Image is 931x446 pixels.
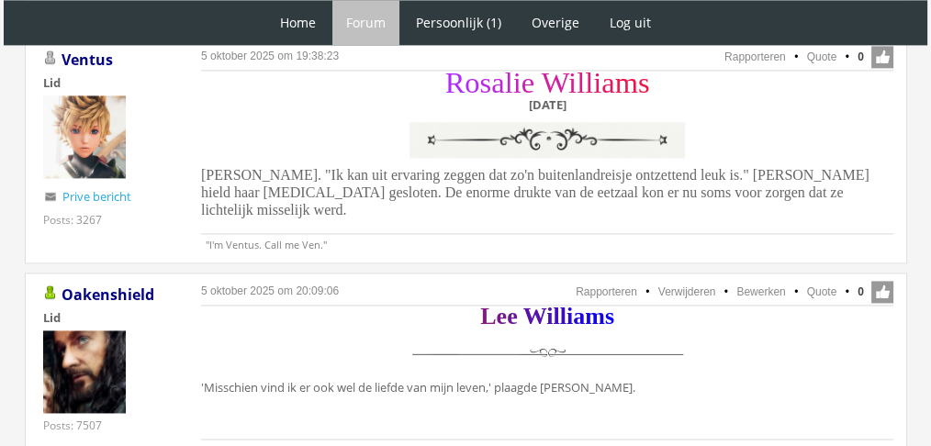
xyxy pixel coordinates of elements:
[585,66,593,99] span: l
[43,309,172,326] div: Lid
[658,285,716,298] a: Verwijderen
[43,330,126,413] img: Oakenshield
[505,66,513,99] span: l
[560,303,566,329] span: l
[43,74,172,91] div: Lid
[201,284,339,297] a: 5 oktober 2025 om 20:09:06
[405,333,690,374] img: scheidingslijn.png
[465,66,479,99] span: o
[736,285,785,298] a: Bewerken
[724,50,786,63] a: Rapporteren
[513,66,522,99] span: i
[523,303,547,329] span: W
[585,303,605,329] span: m
[553,303,559,329] span: l
[43,50,58,65] img: Gebruiker is offline
[480,303,496,329] span: L
[807,50,837,63] a: Quote
[201,50,339,62] a: 5 oktober 2025 om 19:38:23
[62,188,131,205] a: Prive bericht
[576,285,637,298] a: Rapporteren
[858,49,864,65] span: 0
[573,303,585,329] span: a
[62,50,113,70] a: Ventus
[568,66,577,99] span: i
[201,308,893,400] div: 'Misschien vind ik er ook wel de liefde van mijn leven,' plaagde [PERSON_NAME].
[201,167,869,217] span: [PERSON_NAME]. "Ik kan uit ervaring zeggen dat zo'n buitenlandreisje ontzettend leuk is." [PERSON...
[497,303,508,329] span: e
[858,284,864,300] span: 0
[601,66,614,99] span: a
[480,66,492,99] span: s
[522,66,534,99] span: e
[507,303,518,329] span: e
[445,66,465,99] span: R
[62,284,154,305] a: Oakenshield
[201,233,893,251] p: "I'm Ventus. Call me Ven."
[577,66,585,99] span: l
[529,96,566,113] b: [DATE]
[605,303,614,329] span: s
[871,46,893,68] span: Like deze post
[807,285,837,298] a: Quote
[615,66,638,99] span: m
[43,212,102,228] div: Posts: 3267
[546,303,553,329] span: i
[542,66,568,99] span: W
[593,66,601,99] span: i
[638,66,650,99] span: s
[43,418,102,433] div: Posts: 7507
[405,117,690,162] img: vFZgZrq.png
[491,66,504,99] span: a
[43,95,126,178] img: Ventus
[566,303,573,329] span: i
[43,285,58,300] img: Gebruiker is online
